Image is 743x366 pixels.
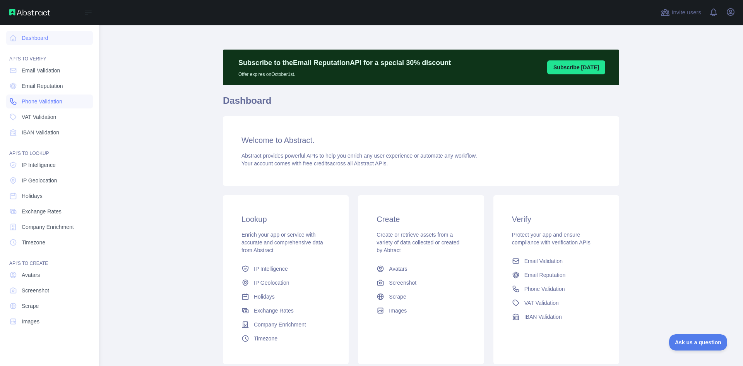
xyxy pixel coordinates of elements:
[22,239,45,246] span: Timezone
[377,214,465,225] h3: Create
[373,290,468,304] a: Scrape
[22,271,40,279] span: Avatars
[254,279,289,287] span: IP Geolocation
[509,268,604,282] a: Email Reputation
[6,125,93,139] a: IBAN Validation
[373,262,468,276] a: Avatars
[524,271,566,279] span: Email Reputation
[6,314,93,328] a: Images
[238,290,333,304] a: Holidays
[22,223,74,231] span: Company Enrichment
[303,160,330,167] span: free credits
[6,158,93,172] a: IP Intelligence
[254,307,294,314] span: Exchange Rates
[373,304,468,318] a: Images
[389,279,416,287] span: Screenshot
[22,129,59,136] span: IBAN Validation
[241,232,323,253] span: Enrich your app or service with accurate and comprehensive data from Abstract
[6,174,93,187] a: IP Geolocation
[659,6,703,19] button: Invite users
[254,335,277,342] span: Timezone
[389,307,407,314] span: Images
[377,232,459,253] span: Create or retrieve assets from a variety of data collected or created by Abtract
[524,313,562,321] span: IBAN Validation
[22,208,62,215] span: Exchange Rates
[6,64,93,77] a: Email Validation
[238,262,333,276] a: IP Intelligence
[241,153,477,159] span: Abstract provides powerful APIs to help you enrich any user experience or automate any workflow.
[547,60,605,74] button: Subscribe [DATE]
[6,141,93,156] div: API'S TO LOOKUP
[389,265,407,273] span: Avatars
[373,276,468,290] a: Screenshot
[669,334,728,351] iframe: Toggle Customer Support
[238,332,333,345] a: Timezone
[6,46,93,62] div: API'S TO VERIFY
[6,79,93,93] a: Email Reputation
[509,296,604,310] a: VAT Validation
[524,285,565,293] span: Phone Validation
[22,161,56,169] span: IP Intelligence
[389,293,406,301] span: Scrape
[241,160,388,167] span: Your account comes with across all Abstract APIs.
[509,282,604,296] a: Phone Validation
[238,318,333,332] a: Company Enrichment
[22,113,56,121] span: VAT Validation
[6,268,93,282] a: Avatars
[22,82,63,90] span: Email Reputation
[524,257,563,265] span: Email Validation
[238,57,451,68] p: Subscribe to the Email Reputation API for a special 30 % discount
[238,304,333,318] a: Exchange Rates
[6,235,93,249] a: Timezone
[6,284,93,297] a: Screenshot
[241,214,330,225] h3: Lookup
[22,67,60,74] span: Email Validation
[9,9,50,15] img: Abstract API
[509,310,604,324] a: IBAN Validation
[6,251,93,266] div: API'S TO CREATE
[6,220,93,234] a: Company Enrichment
[22,318,39,325] span: Images
[6,95,93,108] a: Phone Validation
[241,135,601,146] h3: Welcome to Abstract.
[238,276,333,290] a: IP Geolocation
[22,287,49,294] span: Screenshot
[6,299,93,313] a: Scrape
[6,189,93,203] a: Holidays
[524,299,559,307] span: VAT Validation
[512,214,601,225] h3: Verify
[254,265,288,273] span: IP Intelligence
[512,232,591,246] span: Protect your app and ensure compliance with verification APIs
[6,31,93,45] a: Dashboard
[223,95,619,113] h1: Dashboard
[22,98,62,105] span: Phone Validation
[671,8,701,17] span: Invite users
[22,177,57,184] span: IP Geolocation
[238,68,451,77] p: Offer expires on October 1st.
[6,204,93,218] a: Exchange Rates
[6,110,93,124] a: VAT Validation
[254,293,275,301] span: Holidays
[22,302,39,310] span: Scrape
[509,254,604,268] a: Email Validation
[22,192,43,200] span: Holidays
[254,321,306,328] span: Company Enrichment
